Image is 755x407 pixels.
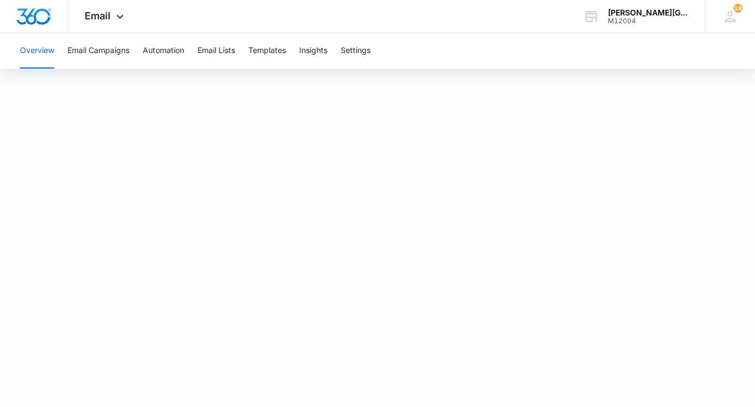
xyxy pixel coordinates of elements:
button: Insights [299,33,327,69]
button: Email Campaigns [67,33,129,69]
span: 18 [733,4,742,13]
div: notifications count [733,4,742,13]
button: Email Lists [197,33,235,69]
button: Settings [341,33,371,69]
button: Overview [20,33,54,69]
span: Email [85,10,111,22]
div: account id [608,17,689,25]
button: Automation [143,33,184,69]
div: account name [608,8,689,17]
button: Templates [248,33,286,69]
